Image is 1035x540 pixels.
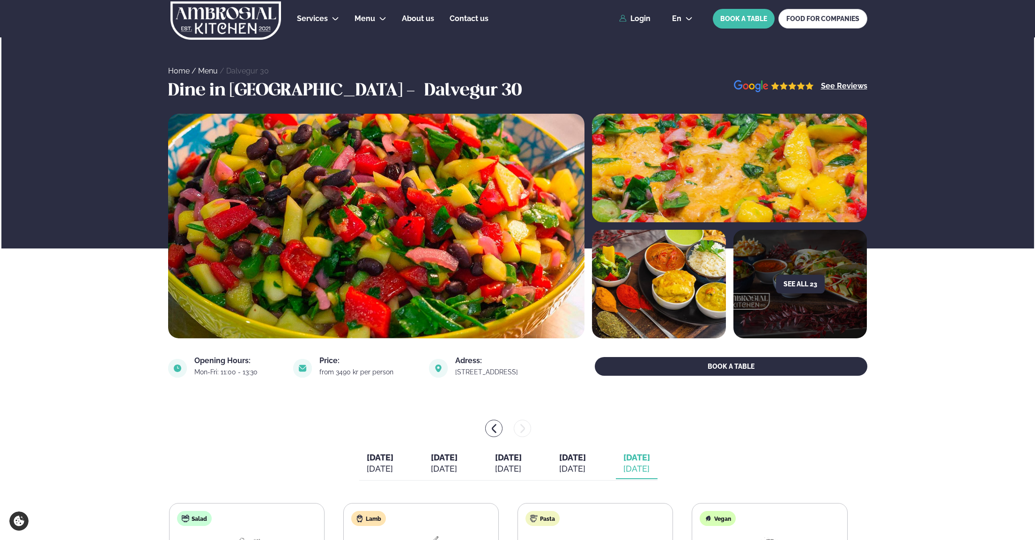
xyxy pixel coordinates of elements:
div: [DATE] [559,463,586,474]
h3: Dalvegur 30 [424,80,522,102]
img: image alt [592,230,726,338]
img: image alt [592,114,867,222]
div: [DATE] [431,463,458,474]
img: Vegan.svg [704,515,712,522]
a: Home [168,66,190,75]
button: BOOK A TABLE [595,357,867,376]
img: salad.svg [182,515,189,522]
a: Login [619,15,651,23]
h3: Dine in [GEOGRAPHIC_DATA] - [168,80,420,102]
img: image alt [168,114,584,338]
button: en [665,15,700,22]
span: [DATE] [431,452,458,462]
div: from 3490 kr per person [319,368,418,376]
img: pasta.svg [530,515,538,522]
button: [DATE] [DATE] [552,448,593,479]
div: Price: [319,357,418,365]
span: About us [402,14,434,23]
img: Lamb.svg [356,515,363,522]
a: See Reviews [821,82,867,90]
div: Opening Hours: [194,357,282,365]
a: link [455,366,542,378]
span: Contact us [450,14,488,23]
div: Mon-Fri: 11:00 - 13:30 [194,368,282,376]
div: [DATE] [367,463,393,474]
span: [DATE] [367,452,393,462]
div: Salad [177,511,212,526]
img: image alt [168,359,187,378]
button: [DATE] [DATE] [488,448,529,479]
img: logo [170,1,282,40]
a: Contact us [450,13,488,24]
button: [DATE] [DATE] [423,448,465,479]
a: Menu [355,13,375,24]
span: en [672,15,681,22]
div: Lamb [351,511,386,526]
img: image alt [293,359,312,378]
button: See all 23 [776,275,825,293]
img: image alt [429,359,448,378]
button: [DATE] [DATE] [616,448,658,479]
span: [DATE] [495,452,522,462]
div: Pasta [525,511,560,526]
span: Services [297,14,328,23]
span: / [220,66,226,75]
a: Menu [198,66,218,75]
span: [DATE] [559,452,586,462]
span: Menu [355,14,375,23]
span: / [192,66,198,75]
img: image alt [734,80,814,93]
button: BOOK A TABLE [713,9,775,29]
div: Vegan [700,511,736,526]
button: [DATE] [DATE] [359,448,401,479]
a: Cookie settings [9,511,29,531]
div: Adress: [455,357,542,365]
a: About us [402,13,434,24]
a: Dalvegur 30 [226,66,269,75]
div: [DATE] [495,463,522,474]
a: FOOD FOR COMPANIES [778,9,867,29]
button: menu-btn-left [485,420,503,437]
button: menu-btn-right [514,420,531,437]
span: [DATE] [623,452,650,462]
div: [DATE] [623,463,650,474]
a: Services [297,13,328,24]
